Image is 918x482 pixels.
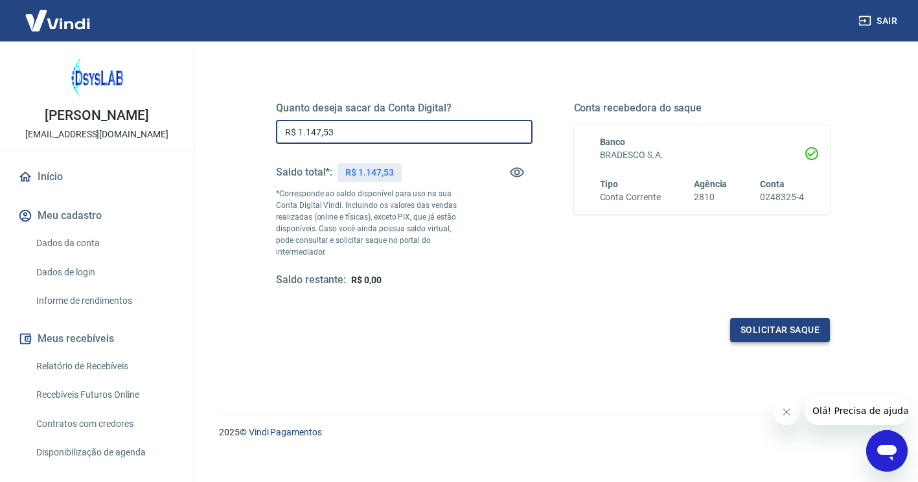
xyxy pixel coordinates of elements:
[8,9,109,19] span: Olá! Precisa de ajuda?
[16,1,100,40] img: Vindi
[276,166,332,179] h5: Saldo total*:
[276,188,468,258] p: *Corresponde ao saldo disponível para uso na sua Conta Digital Vindi. Incluindo os valores das ve...
[600,179,619,189] span: Tipo
[574,102,831,115] h5: Conta recebedora do saque
[694,179,728,189] span: Agência
[16,201,178,230] button: Meu cadastro
[694,190,728,204] h6: 2810
[805,396,908,425] iframe: Mensagem da empresa
[345,166,393,179] p: R$ 1.147,53
[351,275,382,285] span: R$ 0,00
[866,430,908,472] iframe: Botão para abrir a janela de mensagens
[31,411,178,437] a: Contratos com credores
[249,427,322,437] a: Vindi Pagamentos
[16,163,178,191] a: Início
[600,137,626,147] span: Banco
[600,148,805,162] h6: BRADESCO S.A.
[600,190,661,204] h6: Conta Corrente
[730,318,830,342] button: Solicitar saque
[31,439,178,466] a: Disponibilização de agenda
[219,426,887,439] p: 2025 ©
[276,102,533,115] h5: Quanto deseja sacar da Conta Digital?
[31,259,178,286] a: Dados de login
[16,325,178,353] button: Meus recebíveis
[45,109,148,122] p: [PERSON_NAME]
[25,128,168,141] p: [EMAIL_ADDRESS][DOMAIN_NAME]
[31,288,178,314] a: Informe de rendimentos
[31,353,178,380] a: Relatório de Recebíveis
[774,399,799,425] iframe: Fechar mensagem
[31,230,178,257] a: Dados da conta
[760,179,785,189] span: Conta
[31,382,178,408] a: Recebíveis Futuros Online
[760,190,804,204] h6: 0248325-4
[856,9,902,33] button: Sair
[276,273,346,287] h5: Saldo restante:
[71,52,123,104] img: 34898181-a950-4937-a6e6-67e32eaa6798.jpeg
